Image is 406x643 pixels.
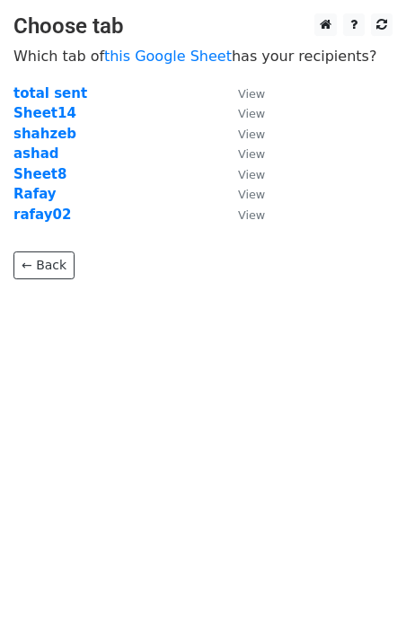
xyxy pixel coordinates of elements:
a: View [220,186,265,202]
a: total sent [13,85,87,101]
a: Sheet14 [13,105,76,121]
a: View [220,126,265,142]
small: View [238,128,265,141]
a: View [220,85,265,101]
small: View [238,107,265,120]
a: ashad [13,145,59,162]
a: shahzeb [13,126,76,142]
a: ← Back [13,251,75,279]
a: View [220,105,265,121]
small: View [238,87,265,101]
a: rafay02 [13,207,71,223]
a: View [220,166,265,182]
p: Which tab of has your recipients? [13,47,393,66]
a: View [220,207,265,223]
a: Rafay [13,186,57,202]
a: Sheet8 [13,166,66,182]
a: View [220,145,265,162]
small: View [238,168,265,181]
small: View [238,188,265,201]
small: View [238,147,265,161]
small: View [238,208,265,222]
a: this Google Sheet [104,48,232,65]
h3: Choose tab [13,13,393,40]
